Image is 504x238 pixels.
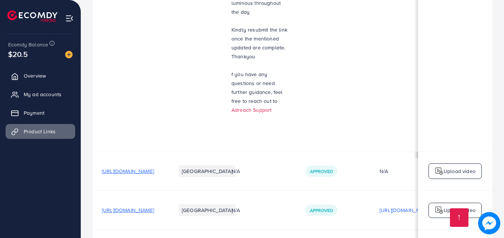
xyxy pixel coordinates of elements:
span: Approved [310,207,333,213]
span: [URL][DOMAIN_NAME] [102,206,154,214]
li: [GEOGRAPHIC_DATA] [179,204,236,216]
a: Payment [6,105,75,120]
span: N/A [231,206,240,214]
img: logo [435,167,444,176]
p: Upload video [444,167,475,176]
p: Upload video [444,206,475,215]
a: Adreach Support [231,106,271,114]
span: N/A [231,167,240,175]
span: Product Links [24,128,56,135]
a: Product Links [6,124,75,139]
li: [GEOGRAPHIC_DATA] [179,165,236,177]
span: My ad accounts [24,91,61,98]
span: [URL][DOMAIN_NAME] [102,167,154,175]
span: Payment [24,109,44,117]
a: My ad accounts [6,87,75,102]
div: N/A [380,167,432,175]
span: f you have any questions or need further guidance, feel free to reach out to [231,71,283,105]
span: $20.5 [8,49,28,59]
img: image [478,212,500,234]
img: logo [435,206,444,215]
a: Overview [6,68,75,83]
img: menu [65,14,74,23]
span: Approved [310,168,333,175]
span: Overview [24,72,46,79]
span: Ecomdy Balance [8,41,48,48]
p: [URL][DOMAIN_NAME] [380,206,432,215]
p: Kindly resubmit the link once the mentioned updated are complete. Thankyou [231,25,288,61]
img: logo [7,10,57,22]
img: image [65,51,73,58]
